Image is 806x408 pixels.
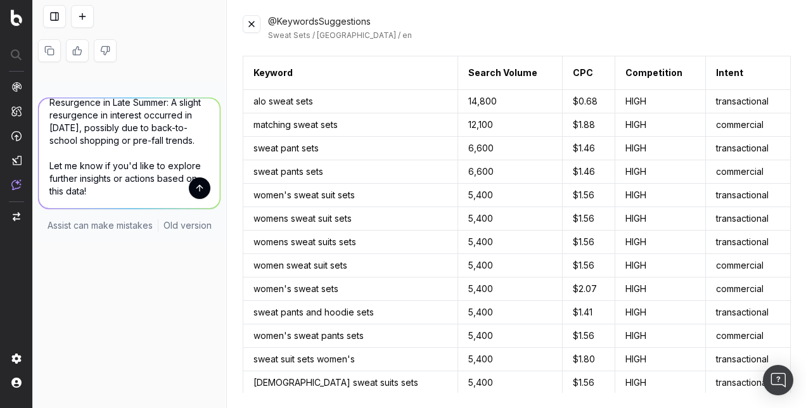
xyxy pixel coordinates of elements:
td: 5,400 [458,184,562,207]
td: HIGH [615,90,705,113]
td: $1.88 [562,113,615,137]
td: HIGH [615,277,705,301]
td: 5,400 [458,348,562,371]
p: Assist can make mistakes [48,219,153,232]
img: Assist [11,179,22,190]
td: sweat suit sets women's [243,348,458,371]
td: 5,400 [458,301,562,324]
td: [DEMOGRAPHIC_DATA] sweat suits sets [243,371,458,395]
td: 14,800 [458,90,562,113]
td: 5,400 [458,324,562,348]
td: 5,400 [458,277,562,301]
td: sweat pants and hoodie sets [243,301,458,324]
td: $1.56 [562,207,615,231]
td: HIGH [615,371,705,395]
td: transactional [705,207,790,231]
td: commercial [705,160,790,184]
td: $1.56 [562,371,615,395]
img: Switch project [13,212,20,221]
td: $1.56 [562,254,615,277]
td: matching sweat sets [243,113,458,137]
td: HIGH [615,184,705,207]
textarea: I analyzed the seasonal variation for "Sweat Sets" over the past year. You can explore the detail... [39,98,220,208]
td: 6,600 [458,160,562,184]
td: 5,400 [458,254,562,277]
div: Sweat Sets / [GEOGRAPHIC_DATA] / en [268,30,791,41]
td: transactional [705,348,790,371]
td: transactional [705,184,790,207]
img: Activation [11,131,22,141]
th: Keyword [243,56,458,90]
td: $2.07 [562,277,615,301]
td: commercial [705,324,790,348]
td: transactional [705,231,790,254]
td: HIGH [615,113,705,137]
td: $1.46 [562,160,615,184]
td: $1.46 [562,137,615,160]
td: HIGH [615,231,705,254]
td: $1.80 [562,348,615,371]
td: 5,400 [458,231,562,254]
td: commercial [705,254,790,277]
td: alo sweat sets [243,90,458,113]
img: Setting [11,354,22,364]
img: Intelligence [11,106,22,117]
td: HIGH [615,301,705,324]
td: women's sweat suit sets [243,184,458,207]
img: Botify logo [11,10,22,26]
td: commercial [705,277,790,301]
td: HIGH [615,160,705,184]
td: 12,100 [458,113,562,137]
td: HIGH [615,348,705,371]
td: 5,400 [458,207,562,231]
td: $1.56 [562,324,615,348]
img: Studio [11,155,22,165]
td: HIGH [615,254,705,277]
td: transactional [705,90,790,113]
td: womens sweat suit sets [243,207,458,231]
img: My account [11,378,22,388]
td: women's sweat sets [243,277,458,301]
td: women sweat suit sets [243,254,458,277]
td: HIGH [615,137,705,160]
td: 5,400 [458,371,562,395]
td: transactional [705,301,790,324]
td: women's sweat pants sets [243,324,458,348]
td: commercial [705,113,790,137]
td: transactional [705,137,790,160]
td: $1.41 [562,301,615,324]
th: Search Volume [458,56,562,90]
div: Intent [716,67,743,79]
th: Competition [615,56,705,90]
div: @KeywordsSuggestions [268,15,791,41]
td: $1.56 [562,184,615,207]
td: $1.56 [562,231,615,254]
td: $0.68 [562,90,615,113]
th: CPC [562,56,615,90]
td: 6,600 [458,137,562,160]
td: transactional [705,371,790,395]
td: HIGH [615,207,705,231]
td: HIGH [615,324,705,348]
a: Old version [163,219,212,232]
img: Analytics [11,82,22,92]
td: womens sweat suits sets [243,231,458,254]
td: sweat pants sets [243,160,458,184]
td: sweat pant sets [243,137,458,160]
div: Open Intercom Messenger [763,365,793,395]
